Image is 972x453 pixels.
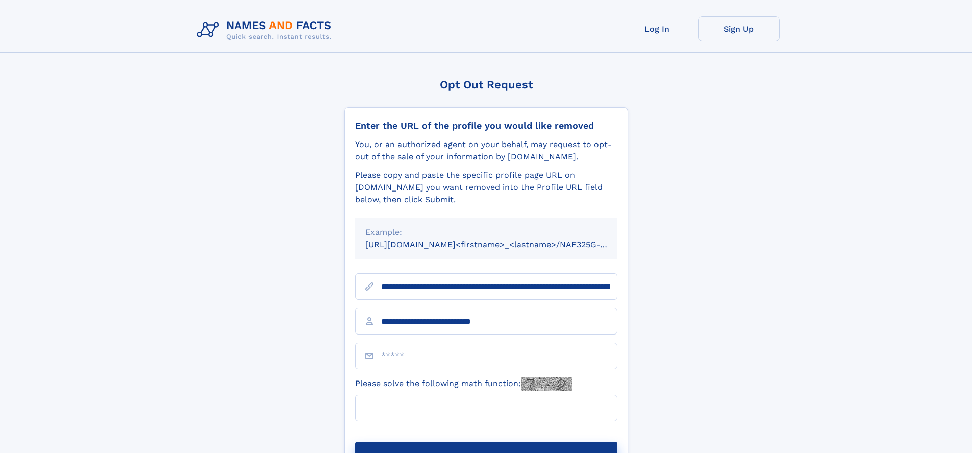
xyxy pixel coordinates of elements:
[355,169,617,206] div: Please copy and paste the specific profile page URL on [DOMAIN_NAME] you want removed into the Pr...
[365,226,607,239] div: Example:
[355,377,572,391] label: Please solve the following math function:
[365,240,637,249] small: [URL][DOMAIN_NAME]<firstname>_<lastname>/NAF325G-xxxxxxxx
[355,120,617,131] div: Enter the URL of the profile you would like removed
[616,16,698,41] a: Log In
[193,16,340,44] img: Logo Names and Facts
[344,78,628,91] div: Opt Out Request
[698,16,780,41] a: Sign Up
[355,138,617,163] div: You, or an authorized agent on your behalf, may request to opt-out of the sale of your informatio...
